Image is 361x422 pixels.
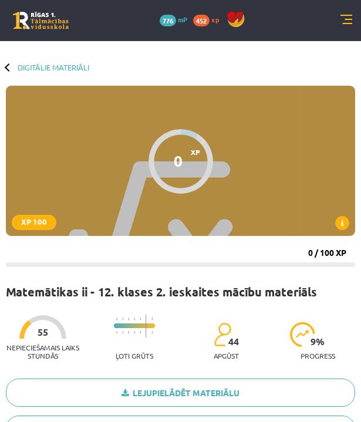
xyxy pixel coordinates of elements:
a: Digitālie materiāli [18,63,89,72]
p: apgūst [214,352,239,360]
div: XP 100 [12,215,56,230]
img: icon-short-line-57e1e144782c952c97e751825c79c345078a6d821885a25fce030b3d8c18986b.svg [122,331,123,334]
a: Lejupielādēt materiālu [6,379,355,407]
img: icon-short-line-57e1e144782c952c97e751825c79c345078a6d821885a25fce030b3d8c18986b.svg [140,318,141,320]
span: XP [191,148,200,156]
img: icon-short-line-57e1e144782c952c97e751825c79c345078a6d821885a25fce030b3d8c18986b.svg [140,331,141,334]
img: icon-long-line-d9ea69661e0d244f92f715978eff75569469978d946b2353a9bb055b3ed8787d.svg [146,315,147,337]
img: icon-short-line-57e1e144782c952c97e751825c79c345078a6d821885a25fce030b3d8c18986b.svg [151,318,153,320]
img: icon-progress-161ccf0a02000e728c5f80fcf4c31c7af3da0e1684b2b1d7c360e028c24a22f1.svg [290,322,315,347]
span: 9 % [311,336,325,347]
p: Ļoti grūts [116,352,153,360]
div: 0 [174,152,183,170]
span: xp [211,15,219,24]
span: 55 [38,327,48,337]
img: icon-short-line-57e1e144782c952c97e751825c79c345078a6d821885a25fce030b3d8c18986b.svg [134,331,135,334]
a: Rīgas 1. Tālmācības vidusskola [13,12,69,29]
img: icon-short-line-57e1e144782c952c97e751825c79c345078a6d821885a25fce030b3d8c18986b.svg [116,331,117,334]
a: 452 xp [193,15,225,24]
img: students-c634bb4e5e11cddfef0936a35e636f08e4e9abd3cc4e673bd6f9a4125e45ecb1.svg [214,322,231,347]
span: 452 [193,15,210,26]
img: icon-short-line-57e1e144782c952c97e751825c79c345078a6d821885a25fce030b3d8c18986b.svg [128,331,129,334]
p: progress [301,352,335,360]
span: 776 [160,15,176,26]
p: Nepieciešamais laiks stundās [6,343,80,360]
img: icon-short-line-57e1e144782c952c97e751825c79c345078a6d821885a25fce030b3d8c18986b.svg [116,318,117,320]
span: 44 [228,336,239,347]
h1: Matemātikas ii - 12. klases 2. ieskaites mācību materiāls [6,285,317,299]
img: icon-short-line-57e1e144782c952c97e751825c79c345078a6d821885a25fce030b3d8c18986b.svg [122,318,123,320]
img: icon-short-line-57e1e144782c952c97e751825c79c345078a6d821885a25fce030b3d8c18986b.svg [151,331,153,334]
span: mP [178,15,187,24]
img: icon-short-line-57e1e144782c952c97e751825c79c345078a6d821885a25fce030b3d8c18986b.svg [128,318,129,320]
img: icon-short-line-57e1e144782c952c97e751825c79c345078a6d821885a25fce030b3d8c18986b.svg [134,318,135,320]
